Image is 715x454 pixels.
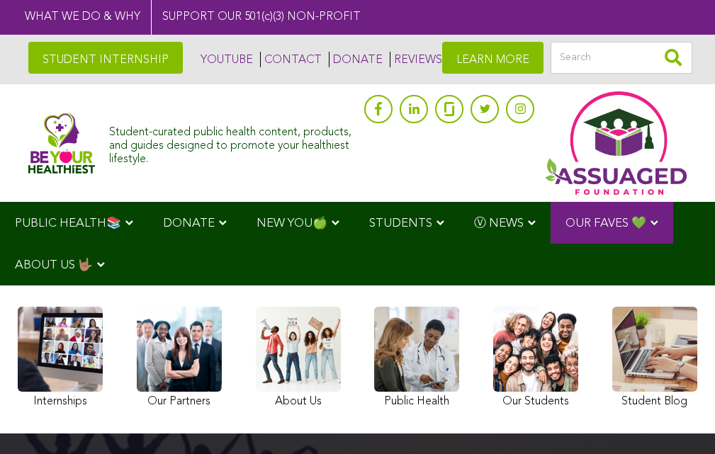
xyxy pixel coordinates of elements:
[565,217,646,229] span: OUR FAVES 💚
[28,113,95,174] img: Assuaged
[257,217,327,229] span: NEW YOU🍏
[15,217,121,229] span: PUBLIC HEALTH📚
[163,217,215,229] span: DONATE
[390,52,442,67] a: REVIEWS
[474,217,524,229] span: Ⓥ NEWS
[260,52,322,67] a: CONTACT
[28,42,183,74] a: STUDENT INTERNSHIP
[545,91,687,195] img: Assuaged App
[644,386,715,454] iframe: Chat Widget
[15,259,93,271] span: ABOUT US 🤟🏽
[109,119,357,167] div: Student-curated public health content, products, and guides designed to promote your healthiest l...
[444,102,454,116] img: glassdoor
[442,42,544,74] a: LEARN MORE
[551,42,692,74] input: Search
[369,217,432,229] span: STUDENTS
[197,52,253,67] a: YOUTUBE
[329,52,383,67] a: DONATE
